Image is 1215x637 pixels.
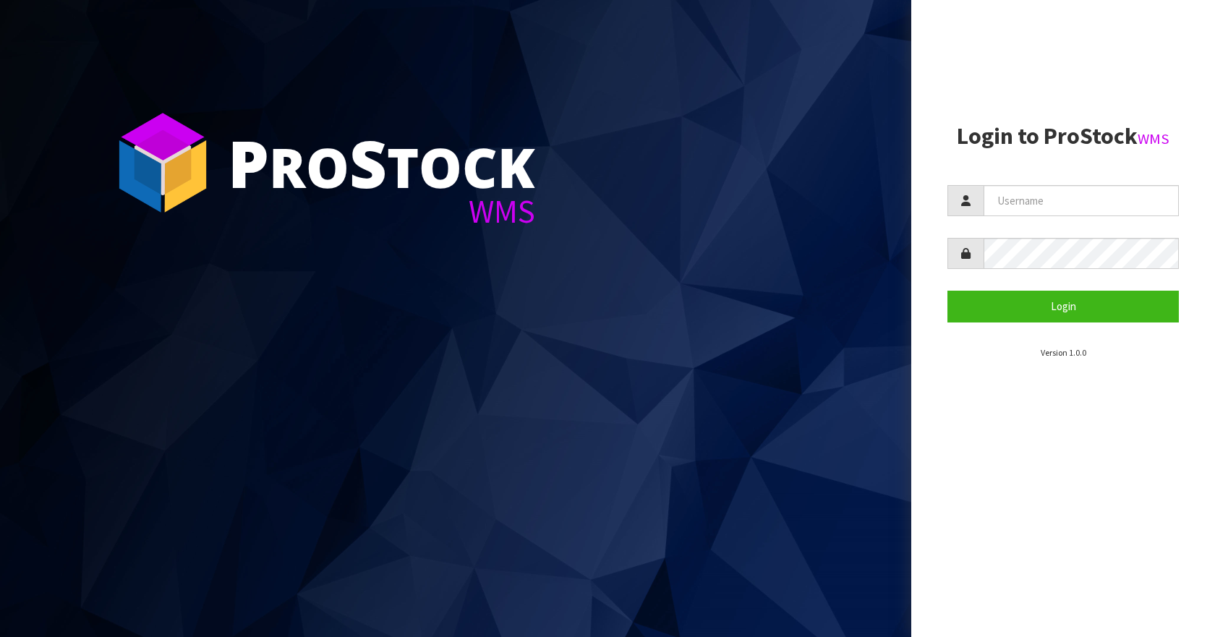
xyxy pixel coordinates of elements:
span: S [349,119,387,207]
span: P [228,119,269,207]
div: WMS [228,195,535,228]
button: Login [947,291,1179,322]
img: ProStock Cube [108,108,217,217]
small: WMS [1138,129,1169,148]
small: Version 1.0.0 [1041,347,1086,358]
div: ro tock [228,130,535,195]
h2: Login to ProStock [947,124,1179,149]
input: Username [984,185,1179,216]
